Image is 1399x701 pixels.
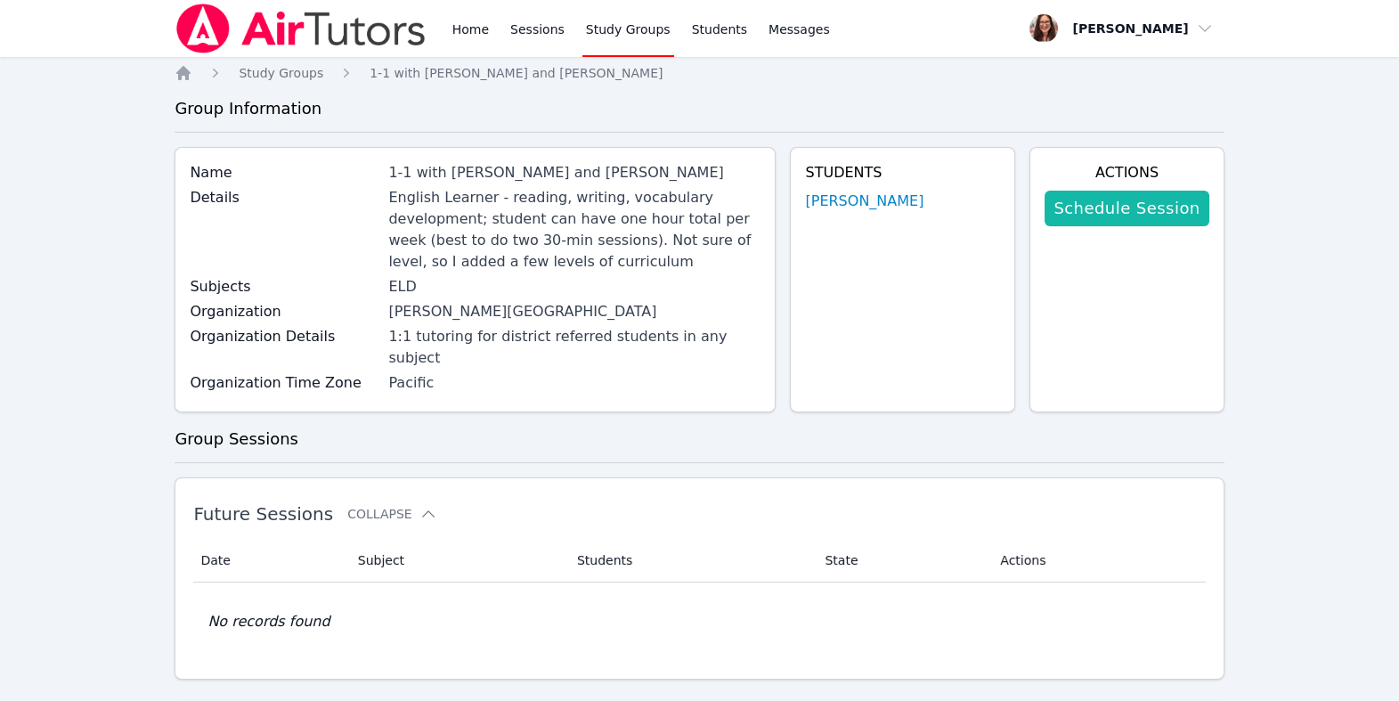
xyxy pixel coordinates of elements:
label: Organization Time Zone [190,372,378,394]
span: Messages [769,20,830,38]
label: Details [190,187,378,208]
div: English Learner - reading, writing, vocabulary development; student can have one hour total per w... [388,187,761,273]
span: Study Groups [239,66,323,80]
th: Students [566,539,815,583]
label: Name [190,162,378,183]
a: [PERSON_NAME] [805,191,923,212]
td: No records found [193,583,1205,661]
label: Subjects [190,276,378,298]
div: 1-1 with [PERSON_NAME] and [PERSON_NAME] [388,162,761,183]
a: 1-1 with [PERSON_NAME] and [PERSON_NAME] [370,64,663,82]
a: Schedule Session [1045,191,1208,226]
h4: Actions [1045,162,1208,183]
th: State [814,539,989,583]
nav: Breadcrumb [175,64,1224,82]
span: 1-1 with [PERSON_NAME] and [PERSON_NAME] [370,66,663,80]
div: 1:1 tutoring for district referred students in any subject [388,326,761,369]
div: ELD [388,276,761,298]
div: Pacific [388,372,761,394]
th: Actions [989,539,1205,583]
button: Collapse [347,505,436,523]
div: [PERSON_NAME][GEOGRAPHIC_DATA] [388,301,761,322]
img: Air Tutors [175,4,427,53]
label: Organization Details [190,326,378,347]
a: Study Groups [239,64,323,82]
h3: Group Information [175,96,1224,121]
h3: Group Sessions [175,427,1224,452]
th: Date [193,539,346,583]
th: Subject [347,539,566,583]
label: Organization [190,301,378,322]
h4: Students [805,162,1000,183]
span: Future Sessions [193,503,333,525]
